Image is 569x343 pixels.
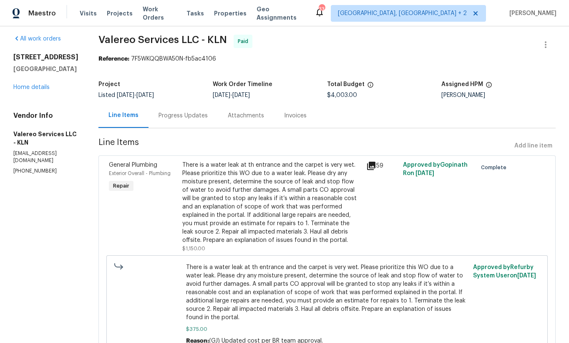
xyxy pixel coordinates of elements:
div: Progress Updates [159,112,208,120]
span: Visits [80,9,97,18]
h5: [GEOGRAPHIC_DATA] [13,65,78,73]
span: Valereo Services LLC - KLN [98,35,227,45]
span: Maestro [28,9,56,18]
p: [EMAIL_ADDRESS][DOMAIN_NAME] [13,150,78,164]
span: The hpm assigned to this work order. [486,81,492,92]
span: General Plumbing [109,162,157,168]
h5: Work Order Timeline [213,81,272,87]
div: Attachments [228,112,264,120]
span: The total cost of line items that have been proposed by Opendoor. This sum includes line items th... [367,81,374,92]
h5: Assigned HPM [441,81,483,87]
span: - [213,92,250,98]
div: 33 [319,5,325,13]
span: Complete [481,163,510,172]
span: Repair [110,182,133,190]
span: Listed [98,92,154,98]
span: Work Orders [143,5,176,22]
h5: Total Budget [327,81,365,87]
h5: Valereo Services LLC - KLN [13,130,78,147]
span: $4,003.00 [327,92,357,98]
span: Exterior Overall - Plumbing [109,171,171,176]
a: Home details [13,84,50,90]
p: [PHONE_NUMBER] [13,168,78,175]
div: 7F5WKQQBWA50N-fb5ac4106 [98,55,556,63]
span: Line Items [98,138,511,154]
div: [PERSON_NAME] [441,92,556,98]
span: Geo Assignments [257,5,305,22]
span: [DATE] [232,92,250,98]
span: Approved by Gopinath R on [403,162,468,176]
span: Tasks [186,10,204,16]
span: $1,150.00 [182,246,205,251]
span: [GEOGRAPHIC_DATA], [GEOGRAPHIC_DATA] + 2 [338,9,467,18]
span: [DATE] [415,170,434,176]
span: Paid [238,37,252,46]
div: Invoices [284,112,307,120]
b: Reference: [98,56,129,62]
span: $375.00 [186,325,468,333]
div: Line Items [108,111,138,119]
span: Projects [107,9,133,18]
span: Properties [214,9,247,18]
h4: Vendor Info [13,112,78,120]
h2: [STREET_ADDRESS] [13,53,78,61]
span: Approved by Refurby System User on [473,264,536,279]
div: There is a water leak at th entrance and the carpet is very wet. Please prioritize this WO due to... [182,161,361,244]
span: [DATE] [517,273,536,279]
a: All work orders [13,36,61,42]
span: [DATE] [117,92,134,98]
span: [PERSON_NAME] [506,9,556,18]
span: [DATE] [136,92,154,98]
span: - [117,92,154,98]
span: There is a water leak at th entrance and the carpet is very wet. Please prioritize this WO due to... [186,263,468,322]
h5: Project [98,81,120,87]
div: 59 [366,161,398,171]
span: [DATE] [213,92,230,98]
